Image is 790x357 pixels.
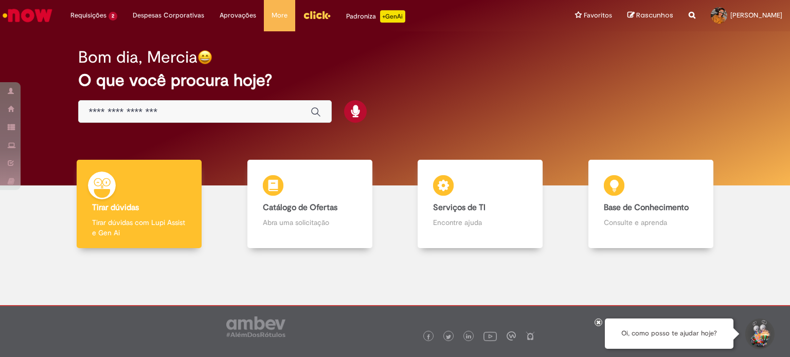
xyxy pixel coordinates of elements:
[70,10,106,21] span: Requisições
[604,217,698,228] p: Consulte e aprenda
[566,160,737,249] a: Base de Conhecimento Consulte e aprenda
[380,10,405,23] p: +GenAi
[92,217,186,238] p: Tirar dúvidas com Lupi Assist e Gen Ai
[78,48,197,66] h2: Bom dia, Mercia
[133,10,204,21] span: Despesas Corporativas
[109,12,117,21] span: 2
[526,331,535,341] img: logo_footer_naosei.png
[346,10,405,23] div: Padroniza
[395,160,566,249] a: Serviços de TI Encontre ajuda
[426,334,431,340] img: logo_footer_facebook.png
[263,217,357,228] p: Abra uma solicitação
[197,50,212,65] img: happy-face.png
[604,202,689,213] b: Base de Conhecimento
[433,202,486,213] b: Serviços de TI
[744,318,775,349] button: Iniciar Conversa de Suporte
[263,202,337,213] b: Catálogo de Ofertas
[1,5,54,26] img: ServiceNow
[220,10,256,21] span: Aprovações
[605,318,733,349] div: Oi, como posso te ajudar hoje?
[446,334,451,340] img: logo_footer_twitter.png
[92,202,139,213] b: Tirar dúvidas
[225,160,396,249] a: Catálogo de Ofertas Abra uma solicitação
[226,316,285,337] img: logo_footer_ambev_rotulo_gray.png
[433,217,527,228] p: Encontre ajuda
[466,334,471,340] img: logo_footer_linkedin.png
[730,11,782,20] span: [PERSON_NAME]
[303,7,331,23] img: click_logo_yellow_360x200.png
[78,71,712,89] h2: O que você procura hoje?
[272,10,288,21] span: More
[483,329,497,343] img: logo_footer_youtube.png
[584,10,612,21] span: Favoritos
[507,331,516,341] img: logo_footer_workplace.png
[54,160,225,249] a: Tirar dúvidas Tirar dúvidas com Lupi Assist e Gen Ai
[636,10,673,20] span: Rascunhos
[627,11,673,21] a: Rascunhos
